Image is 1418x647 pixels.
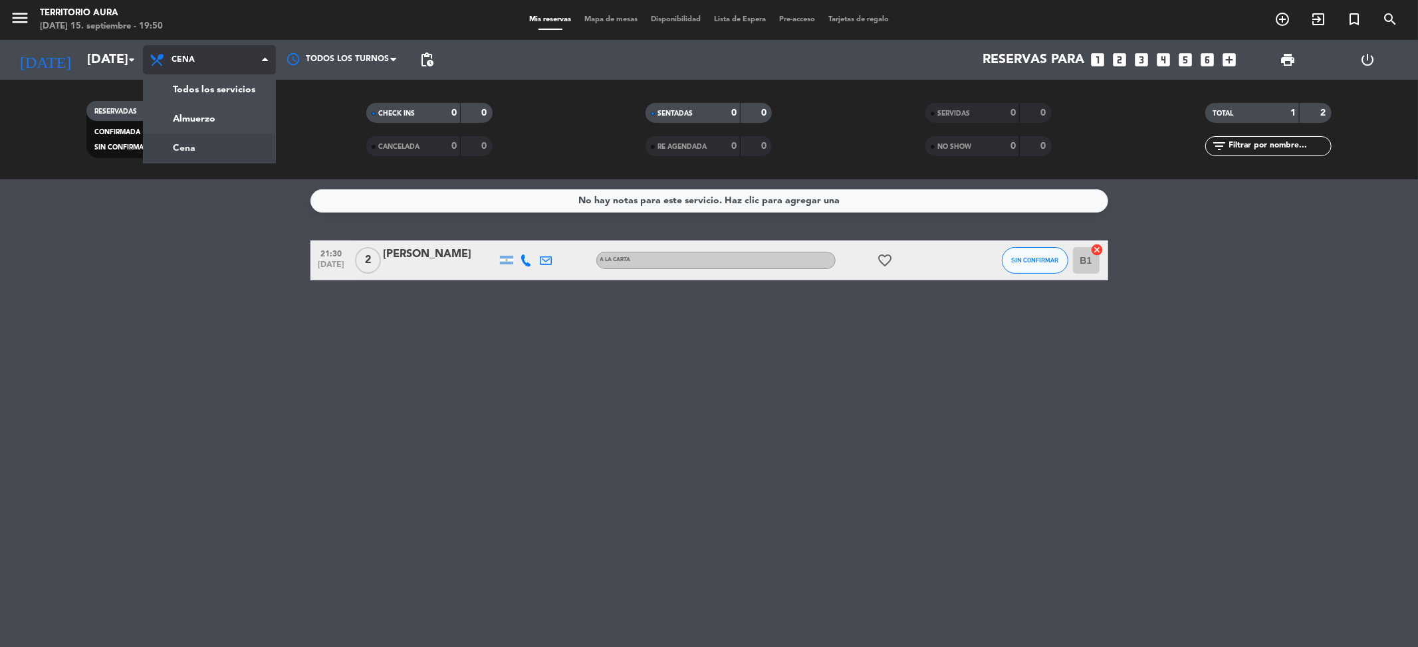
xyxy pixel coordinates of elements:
[10,45,80,74] i: [DATE]
[1221,51,1239,68] i: add_box
[124,52,140,68] i: arrow_drop_down
[419,52,435,68] span: pending_actions
[1002,247,1068,274] button: SIN CONFIRMAR
[1310,11,1326,27] i: exit_to_app
[822,16,895,23] span: Tarjetas de regalo
[707,16,772,23] span: Lista de Espera
[1274,11,1290,27] i: add_circle_outline
[578,16,644,23] span: Mapa de mesas
[983,52,1085,68] span: Reservas para
[578,193,840,209] div: No hay notas para este servicio. Haz clic para agregar una
[1320,108,1328,118] strong: 2
[1177,51,1195,68] i: looks_5
[644,16,707,23] span: Disponibilidad
[878,252,893,268] i: favorite_border
[731,141,737,151] strong: 0
[1112,51,1129,68] i: looks_two
[144,75,275,104] a: Todos los servicios
[1328,40,1408,80] div: LOG OUT
[1041,108,1049,118] strong: 0
[378,143,419,150] span: CANCELADA
[40,20,163,33] div: [DATE] 15. septiembre - 19:50
[1228,139,1331,153] input: Filtrar por nombre...
[1010,141,1016,151] strong: 0
[772,16,822,23] span: Pre-acceso
[384,246,497,263] div: [PERSON_NAME]
[1280,52,1296,68] span: print
[731,108,737,118] strong: 0
[451,141,457,151] strong: 0
[761,108,769,118] strong: 0
[600,257,631,262] span: A LA CARTA
[1212,138,1228,154] i: filter_list
[94,108,137,115] span: RESERVADAS
[523,16,578,23] span: Mis reservas
[315,260,348,276] span: [DATE]
[937,143,971,150] span: NO SHOW
[355,247,381,274] span: 2
[1382,11,1398,27] i: search
[1199,51,1217,68] i: looks_6
[315,245,348,260] span: 21:30
[1155,51,1173,68] i: looks_4
[144,104,275,134] a: Almuerzo
[40,7,163,20] div: TERRITORIO AURA
[94,144,148,151] span: SIN CONFIRMAR
[1290,108,1296,118] strong: 1
[144,134,275,163] a: Cena
[172,55,195,64] span: Cena
[1213,110,1234,117] span: TOTAL
[10,8,30,28] i: menu
[481,141,489,151] strong: 0
[1091,243,1104,256] i: cancel
[761,141,769,151] strong: 0
[1011,256,1058,264] span: SIN CONFIRMAR
[1346,11,1362,27] i: turned_in_not
[1133,51,1151,68] i: looks_3
[1090,51,1107,68] i: looks_one
[10,8,30,33] button: menu
[451,108,457,118] strong: 0
[937,110,970,117] span: SERVIDAS
[481,108,489,118] strong: 0
[1010,108,1016,118] strong: 0
[1041,141,1049,151] strong: 0
[1360,52,1376,68] i: power_settings_new
[657,143,707,150] span: RE AGENDADA
[378,110,415,117] span: CHECK INS
[94,129,140,136] span: CONFIRMADA
[657,110,693,117] span: SENTADAS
